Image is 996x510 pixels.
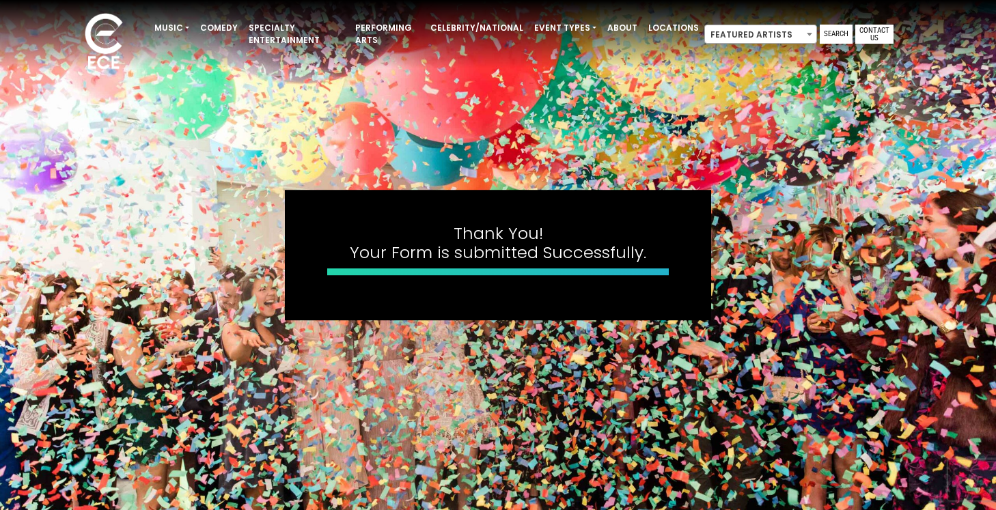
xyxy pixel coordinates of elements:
a: Contact Us [855,25,894,44]
a: About [602,16,643,40]
h4: Thank You! Your Form is submitted Successfully. [327,224,669,264]
span: Featured Artists [704,25,817,44]
span: Featured Artists [705,25,816,44]
a: Locations [643,16,704,40]
a: Specialty Entertainment [243,16,350,52]
a: Celebrity/National [425,16,529,40]
a: Search [820,25,853,44]
a: Performing Arts [350,16,425,52]
a: Comedy [195,16,243,40]
img: ece_new_logo_whitev2-1.png [70,10,138,76]
a: Music [149,16,195,40]
a: Event Types [529,16,602,40]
